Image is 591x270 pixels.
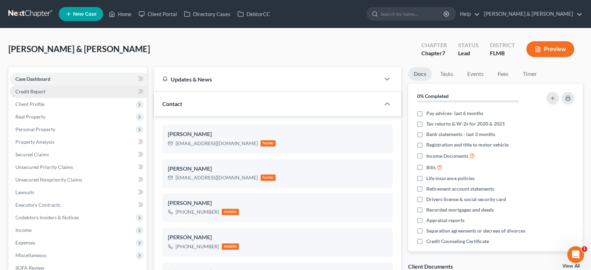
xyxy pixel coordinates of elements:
div: Status [458,41,479,49]
iframe: Intercom live chat [567,246,584,263]
a: Credit Report [10,85,147,98]
div: home [261,140,276,147]
a: View All [562,264,580,269]
a: Home [105,8,135,20]
span: Secured Claims [15,151,49,157]
span: Contact [162,100,182,107]
span: Miscellaneous [15,252,47,258]
span: Case Dashboard [15,76,50,82]
a: Property Analysis [10,136,147,148]
span: Real Property [15,114,45,120]
strong: 0% Completed [417,93,449,99]
span: Unsecured Nonpriority Claims [15,177,82,183]
a: Directory Cases [180,8,234,20]
span: Drivers license & social security card [426,196,506,203]
div: [PERSON_NAME] [168,199,387,207]
span: Executory Contracts [15,202,60,208]
a: [PERSON_NAME] & [PERSON_NAME] [480,8,582,20]
span: Income Documents [426,152,468,159]
span: Income [15,227,31,233]
div: Lead [458,49,479,57]
span: Tax returns & W-2s for 2020 & 2021 [426,120,505,127]
a: Client Portal [135,8,180,20]
a: Tasks [435,67,459,81]
input: Search by name... [380,7,444,20]
span: Unsecured Priority Claims [15,164,73,170]
div: [PHONE_NUMBER] [176,208,219,215]
span: Expenses [15,240,35,246]
span: New Case [73,12,97,17]
span: [PERSON_NAME] & [PERSON_NAME] [8,44,150,54]
div: [EMAIL_ADDRESS][DOMAIN_NAME] [176,174,258,181]
div: Client Documents [408,263,453,270]
div: home [261,175,276,181]
span: Bills [426,164,436,171]
span: Lawsuits [15,189,34,195]
button: Preview [526,41,574,57]
div: [PERSON_NAME] [168,165,387,173]
a: DebtorCC [234,8,273,20]
span: 7 [442,50,445,56]
a: Docs [408,67,432,81]
div: [PERSON_NAME] [168,130,387,138]
a: Secured Claims [10,148,147,161]
div: Chapter [421,49,447,57]
div: mobile [222,209,239,215]
span: Life insurance policies [426,175,475,182]
span: Client Profile [15,101,44,107]
span: Retirement account statements [426,185,494,192]
a: Lawsuits [10,186,147,199]
span: Property Analysis [15,139,54,145]
div: FLMB [490,49,515,57]
span: Separation agreements or decrees of divorces [426,227,525,234]
span: Registration and title to motor vehicle [426,141,508,148]
a: Case Dashboard [10,73,147,85]
div: [PERSON_NAME] [168,233,387,242]
div: [PHONE_NUMBER] [176,243,219,250]
div: mobile [222,243,239,250]
div: District [490,41,515,49]
a: Unsecured Priority Claims [10,161,147,173]
span: Credit Report [15,88,45,94]
div: [EMAIL_ADDRESS][DOMAIN_NAME] [176,140,258,147]
span: Credit Counseling Certificate [426,238,489,245]
a: Unsecured Nonpriority Claims [10,173,147,186]
a: Executory Contracts [10,199,147,211]
a: Fees [492,67,514,81]
a: Timer [517,67,542,81]
div: Updates & News [162,76,372,83]
span: Codebtors Insiders & Notices [15,214,79,220]
span: Personal Property [15,126,55,132]
div: Chapter [421,41,447,49]
a: Help [456,8,480,20]
a: Events [462,67,489,81]
span: Appraisal reports [426,217,464,224]
span: Pay advices- last 6 months [426,110,483,117]
span: Bank statements - last 3 months [426,131,495,138]
span: 1 [582,246,587,252]
span: Recorded mortgages and deeds [426,206,494,213]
